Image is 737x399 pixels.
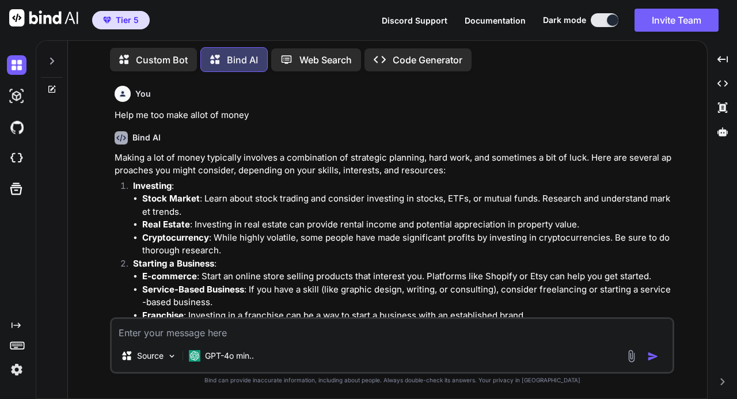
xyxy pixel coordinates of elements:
p: Bind can provide inaccurate information, including about people. Always double-check its answers.... [110,376,674,385]
p: Code Generator [393,53,462,67]
p: Bind AI [227,53,258,67]
p: Making a lot of money typically involves a combination of strategic planning, hard work, and some... [115,151,672,177]
p: Custom Bot [136,53,188,67]
li: : Learn about stock trading and consider investing in stocks, ETFs, or mutual funds. Research and... [142,192,672,218]
img: icon [647,351,659,362]
button: premiumTier 5 [92,11,150,29]
img: Bind AI [9,9,78,26]
img: cloudideIcon [7,149,26,168]
img: GPT-4o mini [189,350,200,362]
p: : [133,180,672,193]
h6: Bind AI [132,132,161,143]
span: Tier 5 [116,14,139,26]
img: darkAi-studio [7,86,26,106]
img: settings [7,360,26,379]
img: attachment [625,349,638,363]
img: githubDark [7,117,26,137]
li: : If you have a skill (like graphic design, writing, or consulting), consider freelancing or star... [142,283,672,309]
p: GPT-4o min.. [205,350,254,362]
img: premium [103,17,111,24]
li: : Investing in a franchise can be a way to start a business with an established brand. [142,309,672,322]
p: Web Search [299,53,352,67]
strong: Real Estate [142,219,190,230]
p: Source [137,350,164,362]
p: : [133,257,672,271]
span: Dark mode [543,14,586,26]
strong: Starting a Business [133,258,214,269]
strong: E-commerce [142,271,197,282]
button: Discord Support [382,14,447,26]
strong: Franchise [142,310,184,321]
strong: Stock Market [142,193,200,204]
span: Discord Support [382,16,447,25]
button: Invite Team [635,9,719,32]
p: Help me too make allot of money [115,109,672,122]
h6: You [135,88,151,100]
button: Documentation [465,14,526,26]
strong: Cryptocurrency [142,232,209,243]
li: : Investing in real estate can provide rental income and potential appreciation in property value. [142,218,672,231]
img: Pick Models [167,351,177,361]
img: darkChat [7,55,26,75]
strong: Service-Based Business [142,284,244,295]
span: Documentation [465,16,526,25]
li: : While highly volatile, some people have made significant profits by investing in cryptocurrenci... [142,231,672,257]
strong: Investing [133,180,172,191]
li: : Start an online store selling products that interest you. Platforms like Shopify or Etsy can he... [142,270,672,283]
